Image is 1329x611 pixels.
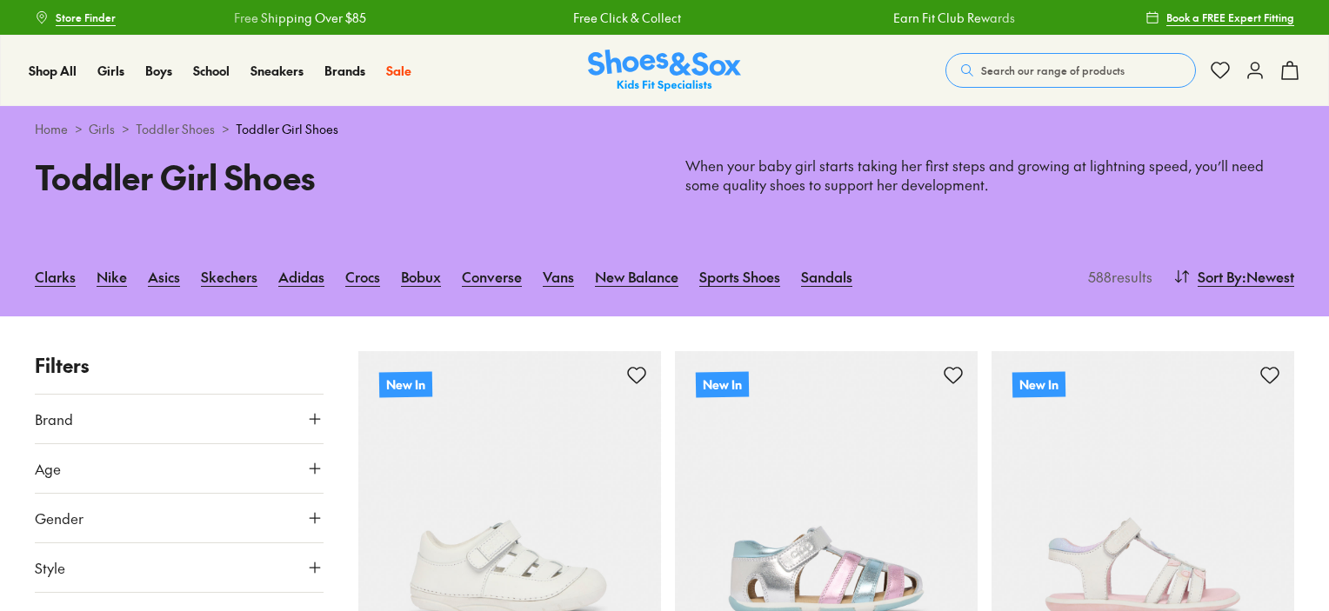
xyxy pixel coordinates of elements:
[278,257,324,296] a: Adidas
[56,10,116,25] span: Store Finder
[35,395,324,443] button: Brand
[883,9,1005,27] a: Earn Fit Club Rewards
[193,62,230,80] a: School
[1173,257,1294,296] button: Sort By:Newest
[1166,10,1294,25] span: Book a FREE Expert Fitting
[35,152,644,202] h1: Toddler Girl Shoes
[386,62,411,79] span: Sale
[1012,371,1065,397] p: New In
[981,63,1125,78] span: Search our range of products
[97,62,124,79] span: Girls
[462,257,522,296] a: Converse
[201,257,257,296] a: Skechers
[35,120,1294,138] div: > > >
[588,50,741,92] img: SNS_Logo_Responsive.svg
[250,62,304,79] span: Sneakers
[1081,266,1152,287] p: 588 results
[35,494,324,542] button: Gender
[543,257,574,296] a: Vans
[97,62,124,80] a: Girls
[35,408,73,429] span: Brand
[35,543,324,592] button: Style
[1198,266,1242,287] span: Sort By
[1145,2,1294,33] a: Book a FREE Expert Fitting
[250,62,304,80] a: Sneakers
[145,62,172,79] span: Boys
[801,257,852,296] a: Sandals
[324,62,365,79] span: Brands
[193,62,230,79] span: School
[35,351,324,380] p: Filters
[224,9,356,27] a: Free Shipping Over $85
[97,257,127,296] a: Nike
[563,9,671,27] a: Free Click & Collect
[379,371,432,397] p: New In
[699,257,780,296] a: Sports Shoes
[588,50,741,92] a: Shoes & Sox
[145,62,172,80] a: Boys
[89,120,115,138] a: Girls
[595,257,678,296] a: New Balance
[148,257,180,296] a: Asics
[696,371,749,397] p: New In
[324,62,365,80] a: Brands
[35,257,76,296] a: Clarks
[29,62,77,80] a: Shop All
[1242,266,1294,287] span: : Newest
[35,557,65,578] span: Style
[386,62,411,80] a: Sale
[685,156,1294,195] p: When your baby girl starts taking her first steps and growing at lightning speed, you’ll need som...
[29,62,77,79] span: Shop All
[945,53,1196,88] button: Search our range of products
[236,120,338,138] span: Toddler Girl Shoes
[35,2,116,33] a: Store Finder
[345,257,380,296] a: Crocs
[35,120,68,138] a: Home
[35,444,324,493] button: Age
[35,458,61,479] span: Age
[136,120,215,138] a: Toddler Shoes
[401,257,441,296] a: Bobux
[35,508,83,528] span: Gender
